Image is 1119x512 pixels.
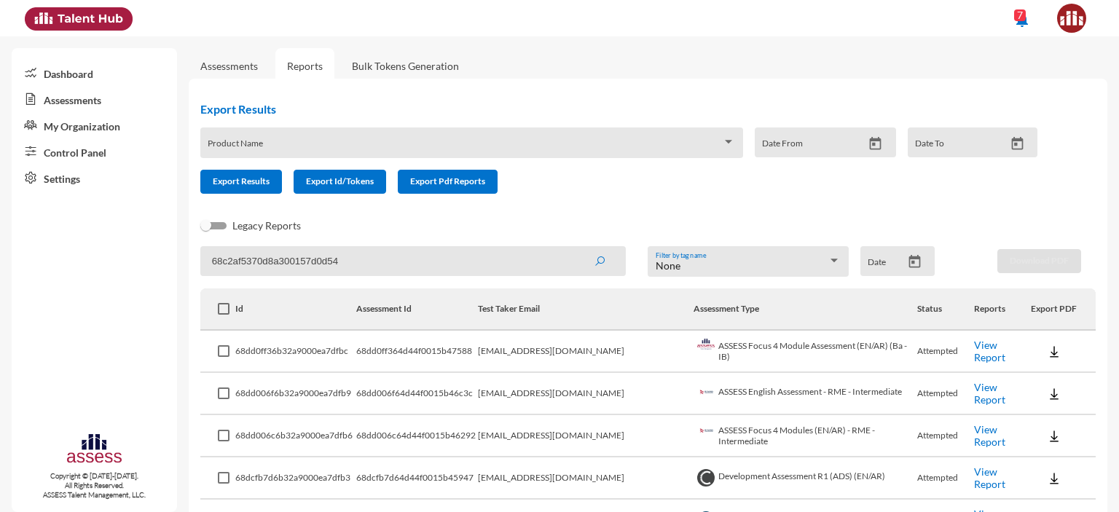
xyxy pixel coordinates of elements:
[478,457,694,500] td: [EMAIL_ADDRESS][DOMAIN_NAME]
[694,331,917,373] td: ASSESS Focus 4 Module Assessment (EN/AR) (Ba - IB)
[12,112,177,138] a: My Organization
[213,176,270,186] span: Export Results
[356,457,478,500] td: 68dcfb7d64d44f0015b45947
[12,60,177,86] a: Dashboard
[478,415,694,457] td: [EMAIL_ADDRESS][DOMAIN_NAME]
[356,373,478,415] td: 68dd006f64d44f0015b46c3c
[902,254,927,269] button: Open calendar
[997,249,1081,273] button: Download PDF
[917,415,974,457] td: Attempted
[66,432,123,468] img: assesscompany-logo.png
[478,288,694,331] th: Test Taker Email
[232,217,301,235] span: Legacy Reports
[200,246,626,276] input: Search by name, token, assessment type, etc.
[235,331,356,373] td: 68dd0ff36b32a9000ea7dfbc
[12,165,177,191] a: Settings
[1005,136,1030,151] button: Open calendar
[356,415,478,457] td: 68dd006c64d44f0015b46292
[398,170,498,194] button: Export Pdf Reports
[974,465,1005,490] a: View Report
[694,288,917,331] th: Assessment Type
[306,176,374,186] span: Export Id/Tokens
[410,176,485,186] span: Export Pdf Reports
[974,423,1005,448] a: View Report
[974,339,1005,363] a: View Report
[294,170,386,194] button: Export Id/Tokens
[200,170,282,194] button: Export Results
[1010,255,1069,266] span: Download PDF
[478,373,694,415] td: [EMAIL_ADDRESS][DOMAIN_NAME]
[917,288,974,331] th: Status
[863,136,888,151] button: Open calendar
[235,373,356,415] td: 68dd006f6b32a9000ea7dfb9
[478,331,694,373] td: [EMAIL_ADDRESS][DOMAIN_NAME]
[694,415,917,457] td: ASSESS Focus 4 Modules (EN/AR) - RME - Intermediate
[12,86,177,112] a: Assessments
[200,102,1049,116] h2: Export Results
[12,138,177,165] a: Control Panel
[235,457,356,500] td: 68dcfb7d6b32a9000ea7dfb3
[235,415,356,457] td: 68dd006c6b32a9000ea7dfb6
[1031,288,1096,331] th: Export PDF
[694,373,917,415] td: ASSESS English Assessment - RME - Intermediate
[656,259,680,272] span: None
[917,457,974,500] td: Attempted
[694,457,917,500] td: Development Assessment R1 (ADS) (EN/AR)
[340,48,471,84] a: Bulk Tokens Generation
[974,288,1031,331] th: Reports
[917,331,974,373] td: Attempted
[974,381,1005,406] a: View Report
[12,471,177,500] p: Copyright © [DATE]-[DATE]. All Rights Reserved. ASSESS Talent Management, LLC.
[356,331,478,373] td: 68dd0ff364d44f0015b47588
[1013,11,1031,28] mat-icon: notifications
[200,60,258,72] a: Assessments
[275,48,334,84] a: Reports
[917,373,974,415] td: Attempted
[1014,9,1026,21] div: 7
[356,288,478,331] th: Assessment Id
[235,288,356,331] th: Id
